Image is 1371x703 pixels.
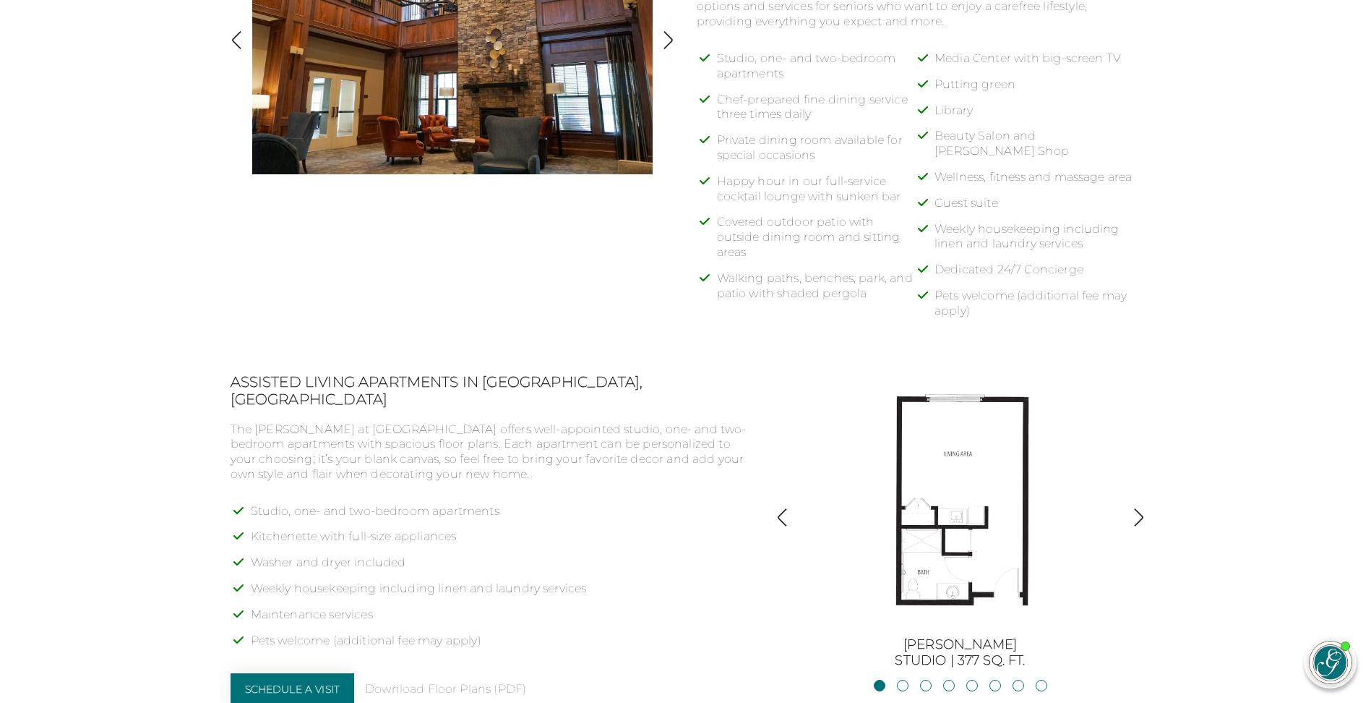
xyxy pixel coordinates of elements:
[798,637,1123,668] h3: [PERSON_NAME] Studio | 377 sq. ft.
[717,174,924,216] li: Happy hour in our full-service cocktail lounge with sunken bar
[773,508,792,530] button: Show previous
[717,215,924,270] li: Covered outdoor patio with outside dining room and sitting areas
[251,634,752,660] li: Pets welcome (additional fee may apply)
[934,170,1141,196] li: Wellness, fitness and massage area
[231,422,752,482] p: The [PERSON_NAME] at [GEOGRAPHIC_DATA] offers well-appointed studio, one- and two-bedroom apartme...
[717,51,924,93] li: Studio, one- and two-bedroom apartments
[934,103,1141,129] li: Library
[934,263,1141,289] li: Dedicated 24/7 Concierge
[251,581,752,608] li: Weekly housekeeping including linen and laundry services
[658,30,678,50] img: Show next
[1310,642,1351,683] img: avatar
[934,129,1141,170] li: Beauty Salon and [PERSON_NAME] Shop
[251,504,752,530] li: Studio, one- and two-bedroom apartments
[934,289,1141,330] li: Pets welcome (additional fee may apply)
[830,373,1091,634] img: Glen_AL-Burton-377-sf.jpg
[717,93,924,134] li: Chef-prepared fine dining service three times daily
[251,555,752,581] li: Washer and dryer included
[227,30,246,50] img: Show previous
[231,373,752,408] h2: Assisted Living Apartments in [GEOGRAPHIC_DATA], [GEOGRAPHIC_DATA]
[1129,508,1148,530] button: Show next
[934,196,1141,222] li: Guest suite
[658,30,678,53] button: Show next
[934,51,1141,77] li: Media Center with big-screen TV
[251,529,752,555] li: Kitchenette with full-size appliances
[251,608,752,634] li: Maintenance services
[227,30,246,53] button: Show previous
[717,133,924,174] li: Private dining room available for special occasions
[934,222,1141,263] li: Weekly housekeeping including linen and laundry services
[773,508,792,527] img: Show previous
[365,682,526,697] a: Download Floor Plans (PDF)
[1129,508,1148,527] img: Show next
[717,271,924,312] li: Walking paths, benches, park, and patio with shaded pergola
[934,77,1141,103] li: Putting green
